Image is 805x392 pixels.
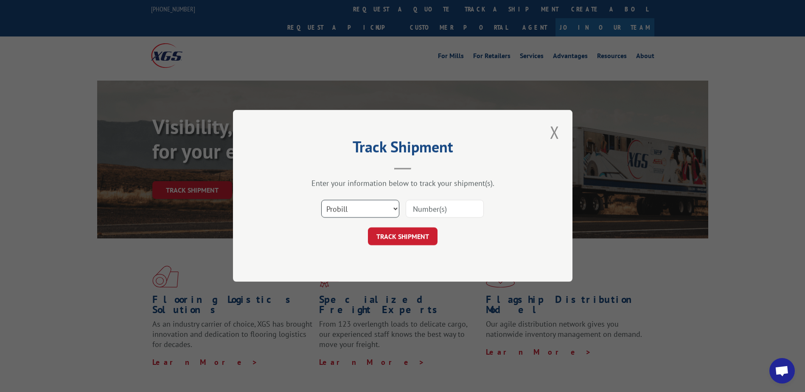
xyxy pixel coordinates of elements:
[275,179,530,188] div: Enter your information below to track your shipment(s).
[275,141,530,157] h2: Track Shipment
[547,120,562,144] button: Close modal
[406,200,484,218] input: Number(s)
[769,358,795,384] a: Open chat
[368,228,438,246] button: TRACK SHIPMENT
